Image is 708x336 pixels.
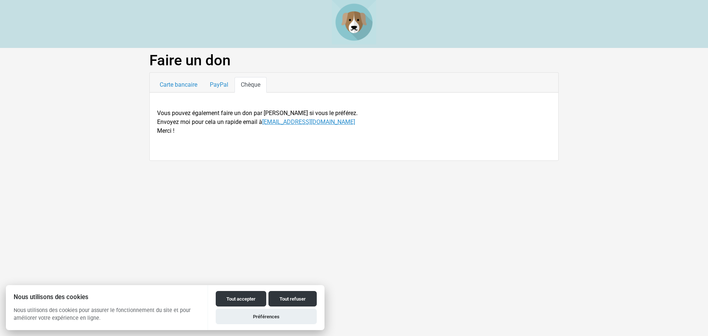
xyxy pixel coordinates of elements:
a: PayPal [204,77,235,93]
h1: Faire un don [149,52,559,69]
button: Tout accepter [216,291,266,306]
a: Chèque [235,77,267,93]
button: Tout refuser [268,291,317,306]
h2: Nous utilisons des cookies [6,294,208,301]
button: Préférences [216,309,317,324]
p: Nous utilisons des cookies pour assurer le fonctionnement du site et pour améliorer votre expérie... [6,306,208,328]
p: Vous pouvez également faire un don par [PERSON_NAME] si vous le préférez. Envoyez moi pour cela u... [157,109,551,135]
a: [EMAIL_ADDRESS][DOMAIN_NAME] [262,118,355,125]
a: Carte bancaire [153,77,204,93]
